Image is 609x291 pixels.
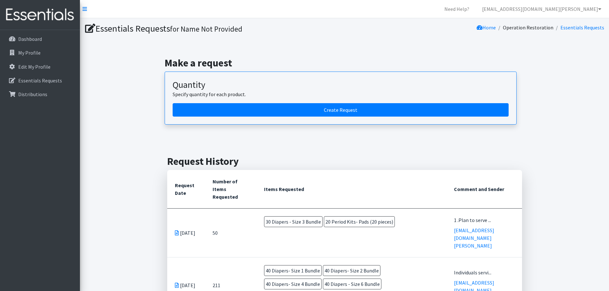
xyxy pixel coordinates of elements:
a: Home [477,24,496,31]
a: Essentials Requests [3,74,77,87]
small: for Name Not Provided [170,24,242,34]
p: Edit My Profile [18,64,51,70]
h2: Request History [167,155,522,167]
a: Distributions [3,88,77,101]
th: Number of Items Requested [205,170,256,209]
span: 20 Period Kits- Pads (20 pieces) [324,216,395,227]
a: Essentials Requests [560,24,604,31]
span: 40 Diapers- Size 2 Bundle [323,265,380,276]
th: Request Date [167,170,205,209]
td: [DATE] [167,208,205,257]
span: 40 Diapers - Size 6 Bundle [323,279,381,289]
h1: Essentials Requests [85,23,342,34]
a: Edit My Profile [3,60,77,73]
span: 40 Diapers- Size 4 Bundle [264,279,322,289]
a: Operation Restoration [503,24,553,31]
th: Items Requested [256,170,447,209]
a: My Profile [3,46,77,59]
p: Essentials Requests [18,77,62,84]
a: Need Help? [439,3,474,15]
p: Specify quantity for each product. [173,90,509,98]
a: Create a request by quantity [173,103,509,117]
span: 30 Diapers - Size 3 Bundle [264,216,323,227]
p: Distributions [18,91,47,97]
h3: Quantity [173,80,509,90]
a: [EMAIL_ADDRESS][DOMAIN_NAME][PERSON_NAME] [477,3,606,15]
img: HumanEssentials [3,4,77,26]
p: My Profile [18,50,41,56]
span: 40 Diapers- Size 1 Bundle [264,265,322,276]
div: 1 .Plan to serve ... [454,216,514,224]
a: Dashboard [3,33,77,45]
th: Comment and Sender [446,170,522,209]
div: Individuals servi... [454,269,514,276]
a: [EMAIL_ADDRESS][DOMAIN_NAME][PERSON_NAME] [454,227,494,249]
td: 50 [205,208,256,257]
h2: Make a request [165,57,524,69]
p: Dashboard [18,36,42,42]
